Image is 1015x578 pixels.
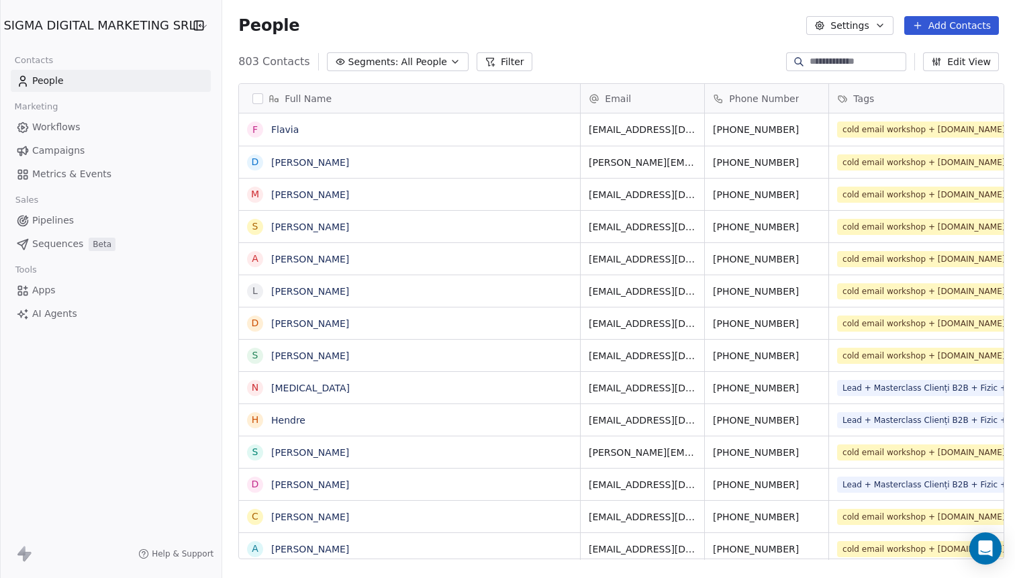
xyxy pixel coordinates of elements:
[271,512,349,522] a: [PERSON_NAME]
[11,116,211,138] a: Workflows
[589,478,696,491] span: [EMAIL_ADDRESS][DOMAIN_NAME]
[713,542,820,556] span: [PHONE_NUMBER]
[271,479,349,490] a: [PERSON_NAME]
[239,113,581,560] div: grid
[969,532,1002,565] div: Open Intercom Messenger
[589,510,696,524] span: [EMAIL_ADDRESS][DOMAIN_NAME]
[729,92,799,105] span: Phone Number
[271,415,305,426] a: Hendre
[11,163,211,185] a: Metrics & Events
[252,284,258,298] div: L
[837,154,1010,171] span: cold email workshop + [DOMAIN_NAME]
[32,120,81,134] span: Workflows
[401,55,447,69] span: All People
[806,16,893,35] button: Settings
[9,50,59,70] span: Contacts
[589,542,696,556] span: [EMAIL_ADDRESS][DOMAIN_NAME]
[589,156,696,169] span: [PERSON_NAME][EMAIL_ADDRESS][DOMAIN_NAME]
[32,144,85,158] span: Campaigns
[589,123,696,136] span: [EMAIL_ADDRESS][DOMAIN_NAME]
[713,188,820,201] span: [PHONE_NUMBER]
[589,381,696,395] span: [EMAIL_ADDRESS][DOMAIN_NAME]
[713,414,820,427] span: [PHONE_NUMBER]
[589,252,696,266] span: [EMAIL_ADDRESS][DOMAIN_NAME]
[904,16,999,35] button: Add Contacts
[252,123,258,137] div: F
[589,349,696,363] span: [EMAIL_ADDRESS][DOMAIN_NAME]
[713,381,820,395] span: [PHONE_NUMBER]
[11,279,211,301] a: Apps
[705,84,828,113] div: Phone Number
[238,54,309,70] span: 803 Contacts
[837,444,1010,461] span: cold email workshop + [DOMAIN_NAME]
[713,317,820,330] span: [PHONE_NUMBER]
[837,187,1010,203] span: cold email workshop + [DOMAIN_NAME]
[923,52,999,71] button: Edit View
[713,220,820,234] span: [PHONE_NUMBER]
[251,187,259,201] div: M
[32,307,77,321] span: AI Agents
[252,413,259,427] div: H
[713,349,820,363] span: [PHONE_NUMBER]
[837,251,1010,267] span: cold email workshop + [DOMAIN_NAME]
[11,140,211,162] a: Campaigns
[271,447,349,458] a: [PERSON_NAME]
[837,316,1010,332] span: cold email workshop + [DOMAIN_NAME]
[605,92,631,105] span: Email
[713,478,820,491] span: [PHONE_NUMBER]
[252,220,258,234] div: S
[837,283,1010,299] span: cold email workshop + [DOMAIN_NAME]
[32,213,74,228] span: Pipelines
[837,541,1010,557] span: cold email workshop + [DOMAIN_NAME]
[9,97,64,117] span: Marketing
[271,286,349,297] a: [PERSON_NAME]
[271,124,299,135] a: Flavia
[32,237,83,251] span: Sequences
[271,318,349,329] a: [PERSON_NAME]
[3,17,195,34] span: SIGMA DIGITAL MARKETING SRL
[152,548,213,559] span: Help & Support
[837,348,1010,364] span: cold email workshop + [DOMAIN_NAME]
[32,283,56,297] span: Apps
[271,544,349,555] a: [PERSON_NAME]
[589,188,696,201] span: [EMAIL_ADDRESS][DOMAIN_NAME]
[238,15,299,36] span: People
[589,317,696,330] span: [EMAIL_ADDRESS][DOMAIN_NAME]
[252,316,259,330] div: D
[252,252,259,266] div: A
[252,477,259,491] div: D
[9,190,44,210] span: Sales
[271,383,350,393] a: [MEDICAL_DATA]
[11,209,211,232] a: Pipelines
[252,542,259,556] div: A
[252,155,259,169] div: D
[837,509,1010,525] span: cold email workshop + [DOMAIN_NAME]
[271,254,349,264] a: [PERSON_NAME]
[837,219,1010,235] span: cold email workshop + [DOMAIN_NAME]
[239,84,580,113] div: Full Name
[271,189,349,200] a: [PERSON_NAME]
[589,220,696,234] span: [EMAIL_ADDRESS][DOMAIN_NAME]
[581,84,704,113] div: Email
[252,348,258,363] div: S
[713,252,820,266] span: [PHONE_NUMBER]
[837,122,1010,138] span: cold email workshop + [DOMAIN_NAME]
[589,285,696,298] span: [EMAIL_ADDRESS][DOMAIN_NAME]
[138,548,213,559] a: Help & Support
[11,303,211,325] a: AI Agents
[477,52,532,71] button: Filter
[285,92,332,105] span: Full Name
[252,510,258,524] div: C
[713,285,820,298] span: [PHONE_NUMBER]
[11,70,211,92] a: People
[589,414,696,427] span: [EMAIL_ADDRESS][DOMAIN_NAME]
[252,381,258,395] div: N
[348,55,399,69] span: Segments:
[271,350,349,361] a: [PERSON_NAME]
[32,74,64,88] span: People
[713,123,820,136] span: [PHONE_NUMBER]
[11,233,211,255] a: SequencesBeta
[89,238,115,251] span: Beta
[713,446,820,459] span: [PHONE_NUMBER]
[271,222,349,232] a: [PERSON_NAME]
